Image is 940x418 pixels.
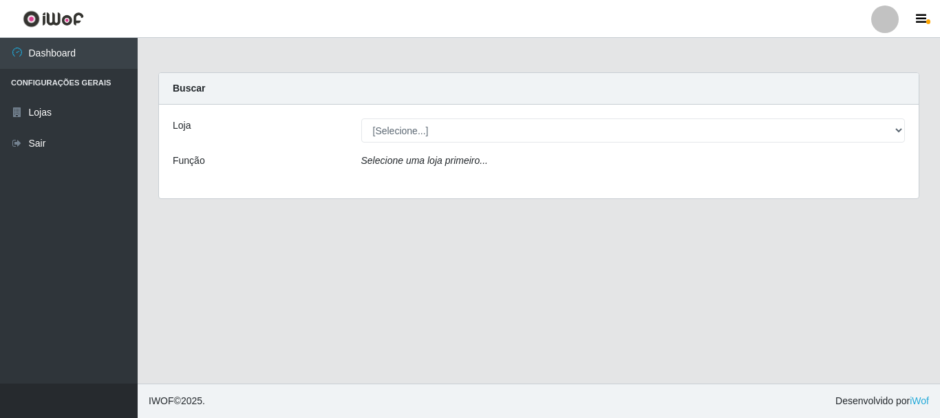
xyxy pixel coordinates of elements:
img: CoreUI Logo [23,10,84,28]
span: © 2025 . [149,394,205,408]
a: iWof [910,395,929,406]
label: Função [173,154,205,168]
span: Desenvolvido por [835,394,929,408]
i: Selecione uma loja primeiro... [361,155,488,166]
label: Loja [173,118,191,133]
strong: Buscar [173,83,205,94]
span: IWOF [149,395,174,406]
